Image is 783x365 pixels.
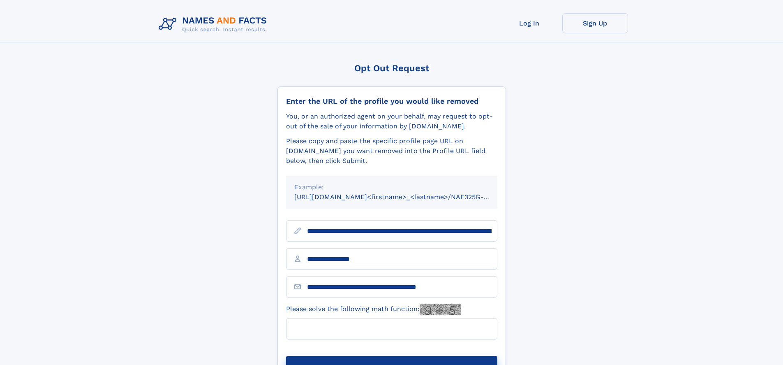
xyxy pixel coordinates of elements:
[286,304,461,315] label: Please solve the following math function:
[286,136,497,166] div: Please copy and paste the specific profile page URL on [DOMAIN_NAME] you want removed into the Pr...
[497,13,562,33] a: Log In
[294,193,513,201] small: [URL][DOMAIN_NAME]<firstname>_<lastname>/NAF325G-xxxxxxxx
[294,182,489,192] div: Example:
[562,13,628,33] a: Sign Up
[286,97,497,106] div: Enter the URL of the profile you would like removed
[286,112,497,131] div: You, or an authorized agent on your behalf, may request to opt-out of the sale of your informatio...
[155,13,274,35] img: Logo Names and Facts
[277,63,506,73] div: Opt Out Request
